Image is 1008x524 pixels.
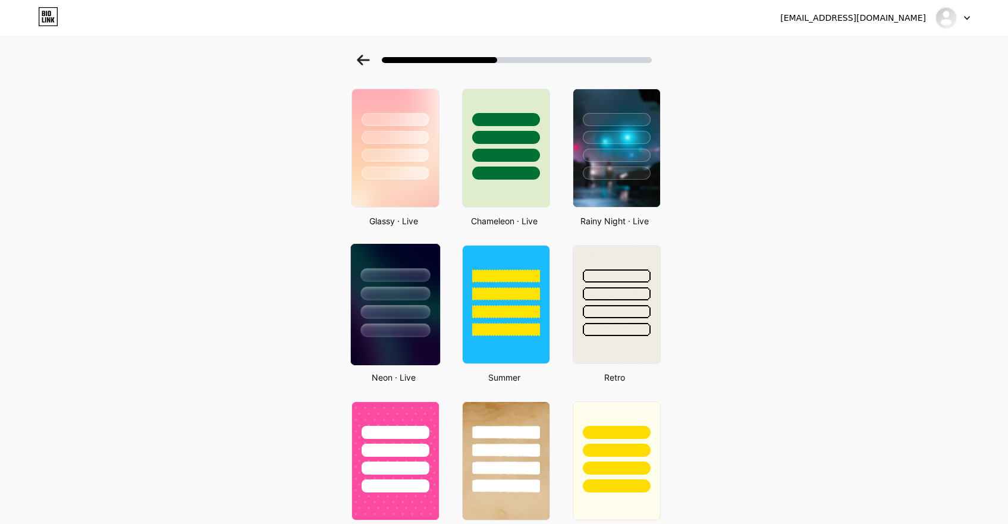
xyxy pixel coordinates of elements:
[569,371,661,384] div: Retro
[780,12,926,24] div: [EMAIL_ADDRESS][DOMAIN_NAME]
[935,7,957,29] img: bloxstrapps
[459,371,550,384] div: Summer
[348,371,439,384] div: Neon · Live
[350,244,439,365] img: neon.jpg
[348,215,439,227] div: Glassy · Live
[459,215,550,227] div: Chameleon · Live
[569,215,661,227] div: Rainy Night · Live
